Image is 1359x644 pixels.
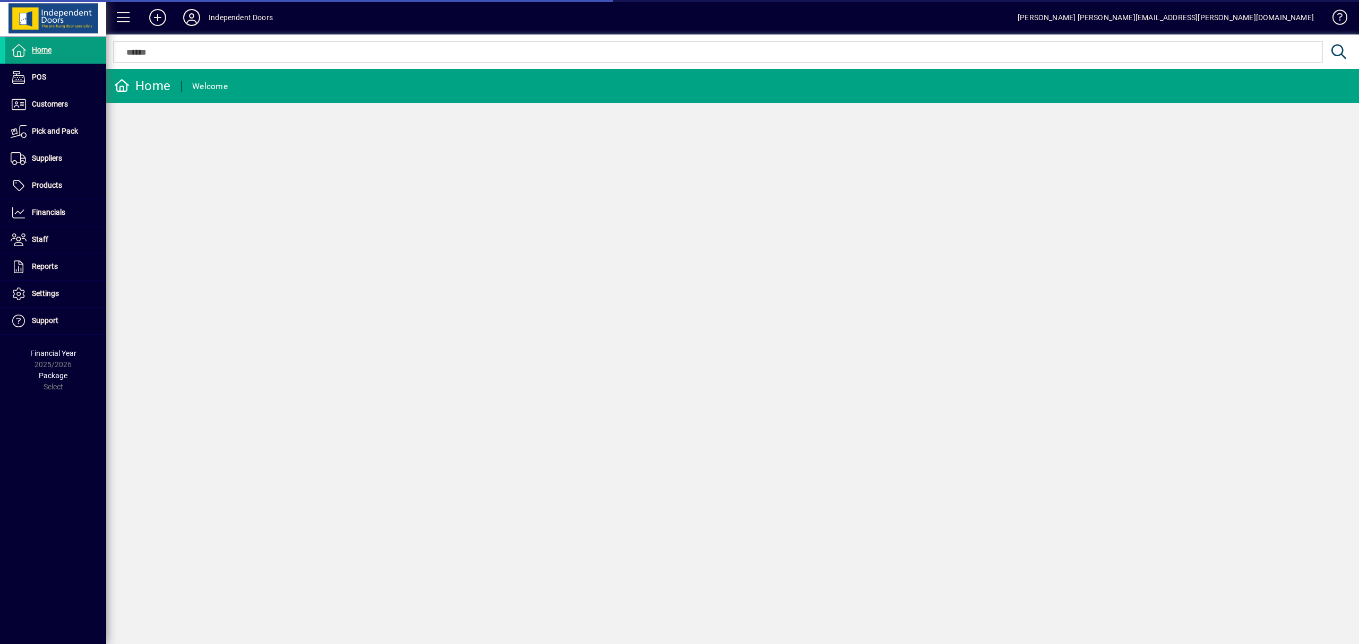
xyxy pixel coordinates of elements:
[32,289,59,298] span: Settings
[209,9,273,26] div: Independent Doors
[39,371,67,380] span: Package
[32,235,48,243] span: Staff
[114,77,170,94] div: Home
[5,145,106,172] a: Suppliers
[30,349,76,358] span: Financial Year
[5,281,106,307] a: Settings
[5,64,106,91] a: POS
[5,199,106,226] a: Financials
[32,316,58,325] span: Support
[1324,2,1346,37] a: Knowledge Base
[32,154,62,162] span: Suppliers
[32,127,78,135] span: Pick and Pack
[1018,9,1314,26] div: [PERSON_NAME] [PERSON_NAME][EMAIL_ADDRESS][PERSON_NAME][DOMAIN_NAME]
[5,308,106,334] a: Support
[175,8,209,27] button: Profile
[5,118,106,145] a: Pick and Pack
[141,8,175,27] button: Add
[5,227,106,253] a: Staff
[32,208,65,216] span: Financials
[32,262,58,271] span: Reports
[32,46,51,54] span: Home
[32,181,62,189] span: Products
[5,91,106,118] a: Customers
[32,73,46,81] span: POS
[32,100,68,108] span: Customers
[192,78,228,95] div: Welcome
[5,172,106,199] a: Products
[5,254,106,280] a: Reports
